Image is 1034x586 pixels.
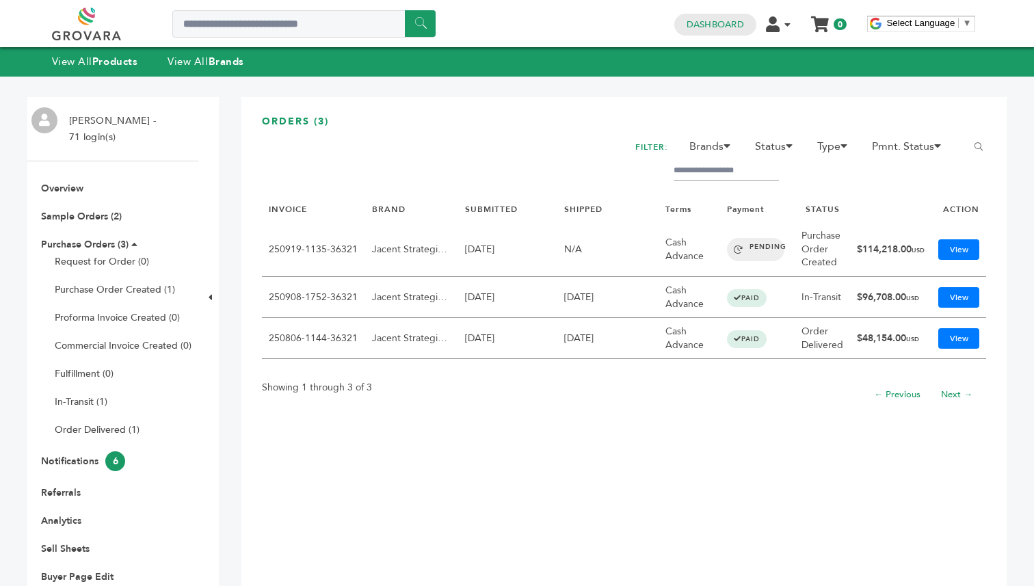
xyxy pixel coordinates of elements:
[365,318,458,359] td: Jacent Strategic Manufacturing, LLC
[834,18,847,30] span: 0
[564,204,602,215] a: SHIPPED
[92,55,137,68] strong: Products
[365,277,458,318] td: Jacent Strategic Manufacturing, LLC
[795,222,850,277] td: Purchase Order Created
[850,277,931,318] td: $96,708.00
[635,138,668,157] h2: FILTER:
[41,570,114,583] a: Buyer Page Edit
[727,289,767,307] span: PAID
[557,222,659,277] td: N/A
[557,277,659,318] td: [DATE]
[682,138,745,161] li: Brands
[727,330,767,348] span: PAID
[812,12,827,27] a: My Cart
[458,222,557,277] td: [DATE]
[209,55,244,68] strong: Brands
[269,243,358,256] a: 250919-1135-36321
[269,204,307,215] a: INVOICE
[262,115,986,139] h3: ORDERS (3)
[62,113,159,146] li: [PERSON_NAME] - 71 login(s)
[41,486,81,499] a: Referrals
[962,18,971,28] span: ▼
[172,10,436,38] input: Search a product or brand...
[795,197,850,222] th: STATUS
[687,18,744,31] a: Dashboard
[938,287,979,308] a: View
[168,55,244,68] a: View AllBrands
[41,514,81,527] a: Analytics
[810,138,862,161] li: Type
[55,255,149,268] a: Request for Order (0)
[850,318,931,359] td: $48,154.00
[269,291,358,304] a: 250908-1752-36321
[886,18,971,28] a: Select Language​
[372,204,406,215] a: BRAND
[31,107,57,133] img: profile.png
[458,318,557,359] td: [DATE]
[865,138,956,161] li: Pmnt. Status
[55,423,140,436] a: Order Delivered (1)
[269,332,358,345] a: 250806-1144-36321
[941,388,972,401] a: Next →
[458,277,557,318] td: [DATE]
[41,210,122,223] a: Sample Orders (2)
[906,335,919,343] span: USD
[850,222,931,277] td: $114,218.00
[795,277,850,318] td: In-Transit
[874,388,920,401] a: ← Previous
[465,204,518,215] a: SUBMITTED
[727,238,784,261] span: PENDING
[55,283,175,296] a: Purchase Order Created (1)
[958,18,959,28] span: ​
[906,294,919,302] span: USD
[748,138,808,161] li: Status
[55,367,114,380] a: Fulfillment (0)
[262,379,372,396] p: Showing 1 through 3 of 3
[41,238,129,251] a: Purchase Orders (3)
[105,451,125,471] span: 6
[659,222,720,277] td: Cash Advance
[912,246,925,254] span: USD
[659,318,720,359] td: Cash Advance
[41,542,90,555] a: Sell Sheets
[365,222,458,277] td: Jacent Strategic Manufacturing, LLC
[41,182,83,195] a: Overview
[55,311,180,324] a: Proforma Invoice Created (0)
[52,55,138,68] a: View AllProducts
[938,239,979,260] a: View
[557,318,659,359] td: [DATE]
[795,318,850,359] td: Order Delivered
[55,395,107,408] a: In-Transit (1)
[55,339,191,352] a: Commercial Invoice Created (0)
[659,277,720,318] td: Cash Advance
[41,455,125,468] a: Notifications6
[665,204,691,215] a: Terms
[931,197,986,222] th: ACTION
[938,328,979,349] a: View
[886,18,955,28] span: Select Language
[674,161,779,181] input: Filter by keywords
[727,204,765,215] a: Payment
